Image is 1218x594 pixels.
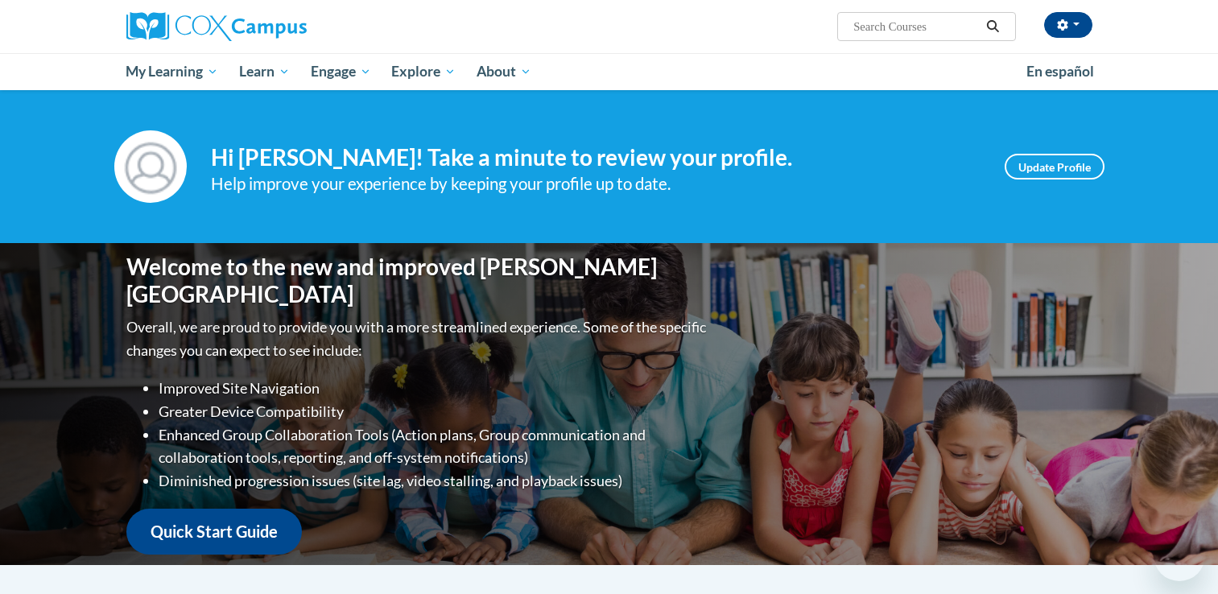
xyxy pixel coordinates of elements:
img: Cox Campus [126,12,307,41]
span: Explore [391,62,456,81]
li: Improved Site Navigation [159,377,710,400]
img: Profile Image [114,130,187,203]
h4: Hi [PERSON_NAME]! Take a minute to review your profile. [211,144,981,171]
li: Enhanced Group Collaboration Tools (Action plans, Group communication and collaboration tools, re... [159,423,710,470]
iframe: Button to launch messaging window [1154,530,1205,581]
a: Quick Start Guide [126,509,302,555]
span: About [477,62,531,81]
a: En español [1016,55,1104,89]
li: Greater Device Compatibility [159,400,710,423]
button: Account Settings [1044,12,1092,38]
a: My Learning [116,53,229,90]
a: Update Profile [1005,154,1104,179]
p: Overall, we are proud to provide you with a more streamlined experience. Some of the specific cha... [126,316,710,362]
span: Engage [311,62,371,81]
div: Main menu [102,53,1117,90]
li: Diminished progression issues (site lag, video stalling, and playback issues) [159,469,710,493]
a: About [466,53,542,90]
h1: Welcome to the new and improved [PERSON_NAME][GEOGRAPHIC_DATA] [126,254,710,307]
div: Help improve your experience by keeping your profile up to date. [211,171,981,197]
span: En español [1026,63,1094,80]
button: Search [981,17,1005,36]
a: Engage [300,53,382,90]
a: Explore [381,53,466,90]
input: Search Courses [852,17,981,36]
span: Learn [239,62,290,81]
span: My Learning [126,62,218,81]
a: Cox Campus [126,12,432,41]
a: Learn [229,53,300,90]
